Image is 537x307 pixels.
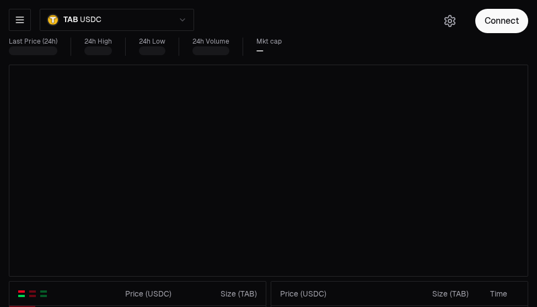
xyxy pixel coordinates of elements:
[389,288,469,299] div: Size ( TAB )
[84,38,112,46] div: 24h High
[139,38,165,46] div: 24h Low
[17,289,26,298] button: Show Buy and Sell Orders
[80,15,101,25] span: USDC
[9,38,57,46] div: Last Price (24h)
[181,288,257,299] div: Size ( TAB )
[39,289,48,298] button: Show Buy Orders Only
[95,288,171,299] div: Price ( USDC )
[9,65,528,276] iframe: Financial Chart
[475,9,528,33] button: Connect
[47,14,59,26] img: TAB.png
[256,46,264,56] div: —
[280,288,379,299] div: Price ( USDC )
[478,288,507,299] div: Time
[192,38,229,46] div: 24h Volume
[28,289,37,298] button: Show Sell Orders Only
[63,15,78,25] span: TAB
[256,38,282,46] div: Mkt cap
